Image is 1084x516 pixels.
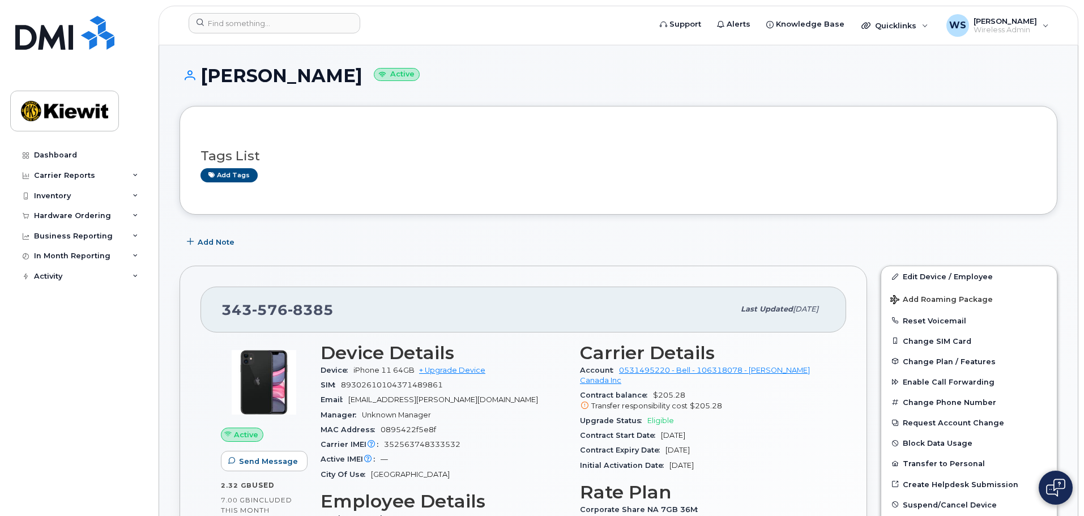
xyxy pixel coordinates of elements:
span: Device [321,366,353,374]
span: [DATE] [665,446,690,454]
span: Suspend/Cancel Device [903,500,997,509]
span: 7.00 GB [221,496,251,504]
a: 0531495220 - Bell - 106318078 - [PERSON_NAME] Canada Inc [580,366,810,385]
button: Change Phone Number [881,392,1057,412]
span: 2.32 GB [221,481,252,489]
span: Initial Activation Date [580,461,669,470]
span: Active IMEI [321,455,381,463]
span: 89302610104371489861 [341,381,443,389]
button: Change Plan / Features [881,351,1057,372]
span: Add Note [198,237,234,248]
span: $205.28 [580,391,826,411]
span: 352563748333532 [384,440,460,449]
button: Transfer to Personal [881,453,1057,474]
span: $205.28 [690,402,722,410]
button: Change SIM Card [881,331,1057,351]
span: Contract Expiry Date [580,446,665,454]
span: Carrier IMEI [321,440,384,449]
span: Last updated [741,305,793,313]
span: Manager [321,411,362,419]
h3: Rate Plan [580,482,826,502]
span: — [381,455,388,463]
span: [DATE] [661,431,685,440]
span: Unknown Manager [362,411,431,419]
span: 343 [221,301,334,318]
a: Create Helpdesk Submission [881,474,1057,494]
span: included this month [221,496,292,514]
button: Enable Call Forwarding [881,372,1057,392]
span: City Of Use [321,470,371,479]
span: Send Message [239,456,298,467]
span: 8385 [288,301,334,318]
span: Enable Call Forwarding [903,378,995,386]
span: [GEOGRAPHIC_DATA] [371,470,450,479]
span: Contract balance [580,391,653,399]
button: Send Message [221,451,308,471]
span: Contract Start Date [580,431,661,440]
span: Email [321,395,348,404]
a: Edit Device / Employee [881,266,1057,287]
img: Open chat [1046,479,1065,497]
span: SIM [321,381,341,389]
span: Active [234,429,258,440]
a: Add tags [200,168,258,182]
span: [DATE] [793,305,818,313]
h3: Device Details [321,343,566,363]
button: Suspend/Cancel Device [881,494,1057,515]
img: iPhone_11.jpg [230,348,298,416]
button: Request Account Change [881,412,1057,433]
span: 0895422f5e8f [381,425,436,434]
span: [DATE] [669,461,694,470]
span: Change Plan / Features [903,357,996,365]
button: Reset Voicemail [881,310,1057,331]
span: MAC Address [321,425,381,434]
button: Add Note [180,232,244,252]
span: Transfer responsibility cost [591,402,688,410]
span: 576 [252,301,288,318]
small: Active [374,68,420,81]
h3: Employee Details [321,491,566,511]
span: Account [580,366,619,374]
button: Block Data Usage [881,433,1057,453]
span: used [252,481,275,489]
span: [EMAIL_ADDRESS][PERSON_NAME][DOMAIN_NAME] [348,395,538,404]
h1: [PERSON_NAME] [180,66,1057,86]
h3: Tags List [200,149,1036,163]
span: Upgrade Status [580,416,647,425]
span: Corporate Share NA 7GB 36M [580,505,703,514]
span: Eligible [647,416,674,425]
button: Add Roaming Package [881,287,1057,310]
span: Add Roaming Package [890,295,993,306]
a: + Upgrade Device [419,366,485,374]
h3: Carrier Details [580,343,826,363]
span: iPhone 11 64GB [353,366,415,374]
